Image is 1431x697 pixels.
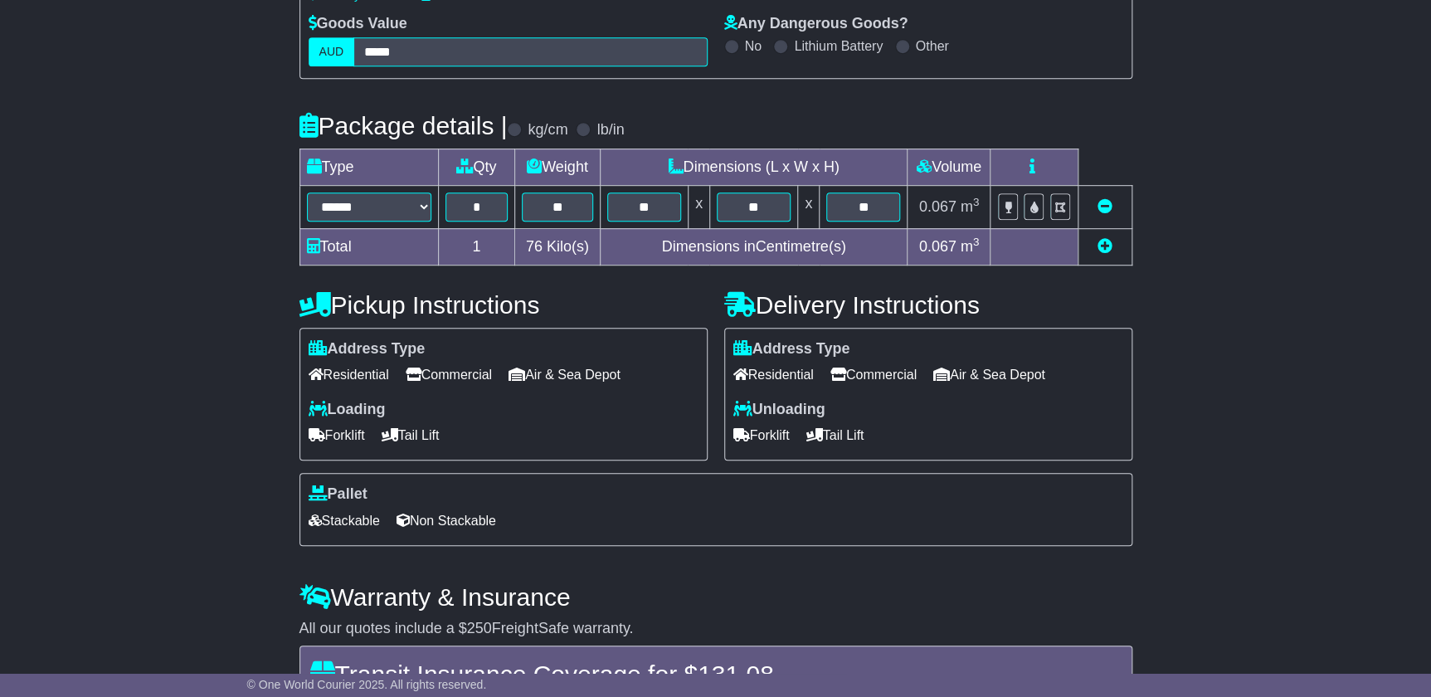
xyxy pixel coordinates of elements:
[309,37,355,66] label: AUD
[309,508,380,534] span: Stackable
[794,38,883,54] label: Lithium Battery
[1098,238,1112,255] a: Add new item
[919,198,956,215] span: 0.067
[830,362,917,387] span: Commercial
[309,422,365,448] span: Forklift
[733,422,790,448] span: Forklift
[309,485,367,504] label: Pallet
[733,362,814,387] span: Residential
[916,38,949,54] label: Other
[299,112,508,139] h4: Package details |
[397,508,496,534] span: Non Stackable
[247,678,487,691] span: © One World Courier 2025. All rights reserved.
[973,236,980,248] sup: 3
[698,660,774,688] span: 131.08
[919,238,956,255] span: 0.067
[973,196,980,208] sup: 3
[309,362,389,387] span: Residential
[596,121,624,139] label: lb/in
[600,228,908,265] td: Dimensions in Centimetre(s)
[299,620,1132,638] div: All our quotes include a $ FreightSafe warranty.
[688,185,709,228] td: x
[509,362,621,387] span: Air & Sea Depot
[467,620,492,636] span: 250
[526,238,543,255] span: 76
[528,121,567,139] label: kg/cm
[745,38,762,54] label: No
[299,583,1132,611] h4: Warranty & Insurance
[724,291,1132,319] h4: Delivery Instructions
[515,228,601,265] td: Kilo(s)
[310,660,1122,688] h4: Transit Insurance Coverage for $
[961,238,980,255] span: m
[438,228,515,265] td: 1
[406,362,492,387] span: Commercial
[438,149,515,185] td: Qty
[908,149,991,185] td: Volume
[724,15,908,33] label: Any Dangerous Goods?
[309,401,386,419] label: Loading
[1098,198,1112,215] a: Remove this item
[798,185,820,228] td: x
[299,291,708,319] h4: Pickup Instructions
[961,198,980,215] span: m
[309,15,407,33] label: Goods Value
[515,149,601,185] td: Weight
[733,401,825,419] label: Unloading
[806,422,864,448] span: Tail Lift
[382,422,440,448] span: Tail Lift
[299,149,438,185] td: Type
[299,228,438,265] td: Total
[733,340,850,358] label: Address Type
[933,362,1045,387] span: Air & Sea Depot
[600,149,908,185] td: Dimensions (L x W x H)
[309,340,426,358] label: Address Type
